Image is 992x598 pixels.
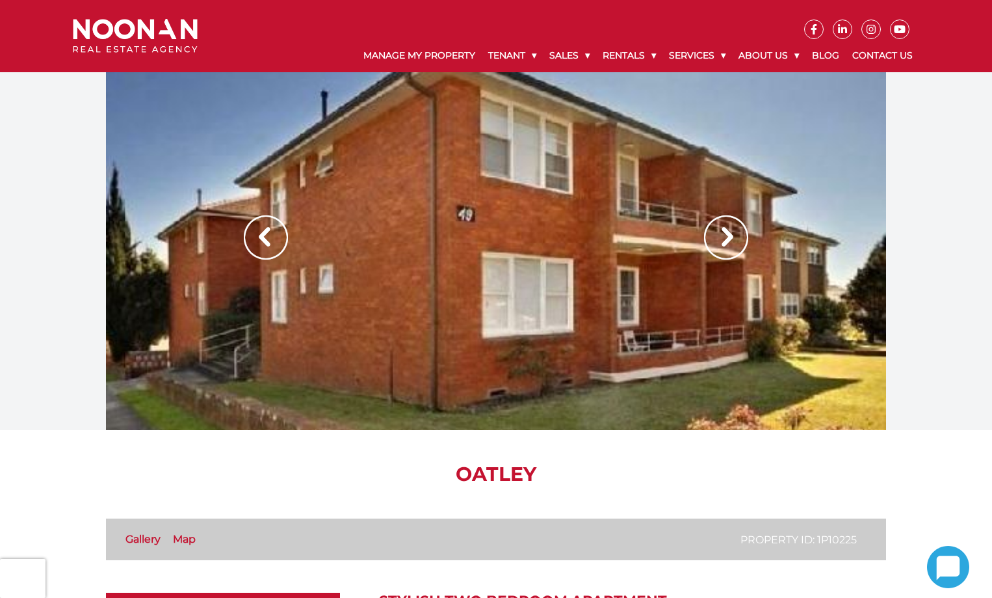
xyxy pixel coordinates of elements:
a: Tenant [482,39,543,72]
img: Arrow slider [704,215,748,260]
a: Contact Us [846,39,919,72]
a: Gallery [125,533,161,545]
a: Manage My Property [357,39,482,72]
a: Blog [805,39,846,72]
a: Rentals [596,39,662,72]
a: Services [662,39,732,72]
a: About Us [732,39,805,72]
p: Property ID: 1P10225 [740,532,857,548]
img: Noonan Real Estate Agency [73,19,198,53]
h1: Oatley [106,463,886,486]
a: Map [173,533,196,545]
img: Arrow slider [244,215,288,260]
a: Sales [543,39,596,72]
